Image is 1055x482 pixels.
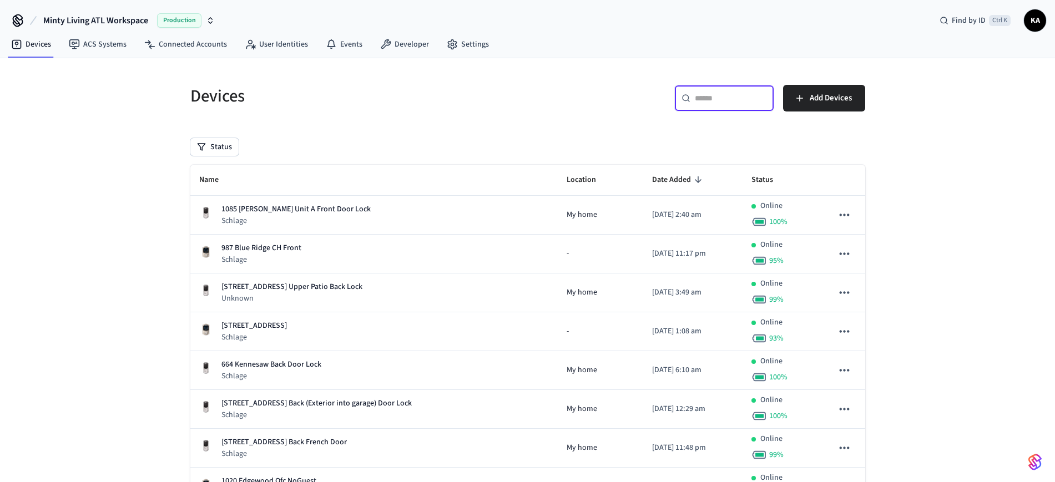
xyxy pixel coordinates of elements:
p: Online [760,356,783,367]
img: Yale Assure Touchscreen Wifi Smart Lock, Satin Nickel, Front [199,362,213,375]
span: Production [157,13,201,28]
span: - [567,248,569,260]
p: [DATE] 12:29 am [652,403,734,415]
p: [STREET_ADDRESS] Back (Exterior into garage) Door Lock [221,398,412,409]
span: Add Devices [810,91,852,105]
img: Yale Assure Touchscreen Wifi Smart Lock, Satin Nickel, Front [199,206,213,220]
span: My home [567,287,597,298]
p: Online [760,200,783,212]
a: Devices [2,34,60,54]
p: [STREET_ADDRESS] [221,320,287,332]
p: Online [760,433,783,445]
a: Events [317,34,371,54]
img: Yale Assure Touchscreen Wifi Smart Lock, Satin Nickel, Front [199,400,213,414]
img: SeamLogoGradient.69752ec5.svg [1028,453,1042,471]
p: [STREET_ADDRESS] Back French Door [221,437,347,448]
p: [STREET_ADDRESS] Upper Patio Back Lock [221,281,362,293]
span: Ctrl K [989,15,1011,26]
img: Yale Assure Touchscreen Wifi Smart Lock, Satin Nickel, Front [199,284,213,297]
button: Add Devices [783,85,865,111]
span: My home [567,209,597,221]
p: 664 Kennesaw Back Door Lock [221,359,321,371]
span: Name [199,171,233,189]
p: 1085 [PERSON_NAME] Unit A Front Door Lock [221,204,371,215]
span: Minty Living ATL Workspace [43,14,148,27]
p: Unknown [221,293,362,304]
span: 100 % [769,372,788,383]
p: [DATE] 6:10 am [652,364,734,376]
span: KA [1025,11,1045,31]
button: Status [190,138,239,156]
span: 100 % [769,410,788,422]
div: Find by IDCtrl K [931,11,1019,31]
p: 987 Blue Ridge CH Front [221,242,301,254]
p: Schlage [221,448,347,459]
span: 99 % [769,294,784,305]
a: Developer [371,34,438,54]
p: Online [760,278,783,290]
img: Yale Assure Touchscreen Wifi Smart Lock, Satin Nickel, Front [199,439,213,453]
p: Schlage [221,371,321,382]
a: Connected Accounts [135,34,236,54]
p: Online [760,394,783,406]
p: [DATE] 11:17 pm [652,248,734,260]
span: My home [567,442,597,454]
span: Location [567,171,610,189]
span: Status [751,171,788,189]
p: Schlage [221,215,371,226]
img: Schlage Sense Smart Deadbolt with Camelot Trim, Front [199,323,213,336]
span: 100 % [769,216,788,227]
p: [DATE] 3:49 am [652,287,734,298]
p: [DATE] 1:08 am [652,326,734,337]
p: Schlage [221,332,287,343]
span: Date Added [652,171,705,189]
button: KA [1024,9,1046,32]
span: 93 % [769,333,784,344]
span: My home [567,403,597,415]
a: Settings [438,34,498,54]
p: Online [760,317,783,328]
h5: Devices [190,85,521,108]
span: - [567,326,569,337]
p: Schlage [221,409,412,420]
span: My home [567,364,597,376]
a: ACS Systems [60,34,135,54]
a: User Identities [236,34,317,54]
span: 99 % [769,449,784,460]
span: Find by ID [952,15,986,26]
span: 95 % [769,255,784,266]
img: Schlage Sense Smart Deadbolt with Camelot Trim, Front [199,245,213,258]
p: [DATE] 2:40 am [652,209,734,221]
p: Online [760,239,783,251]
p: Schlage [221,254,301,265]
p: [DATE] 11:48 pm [652,442,734,454]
